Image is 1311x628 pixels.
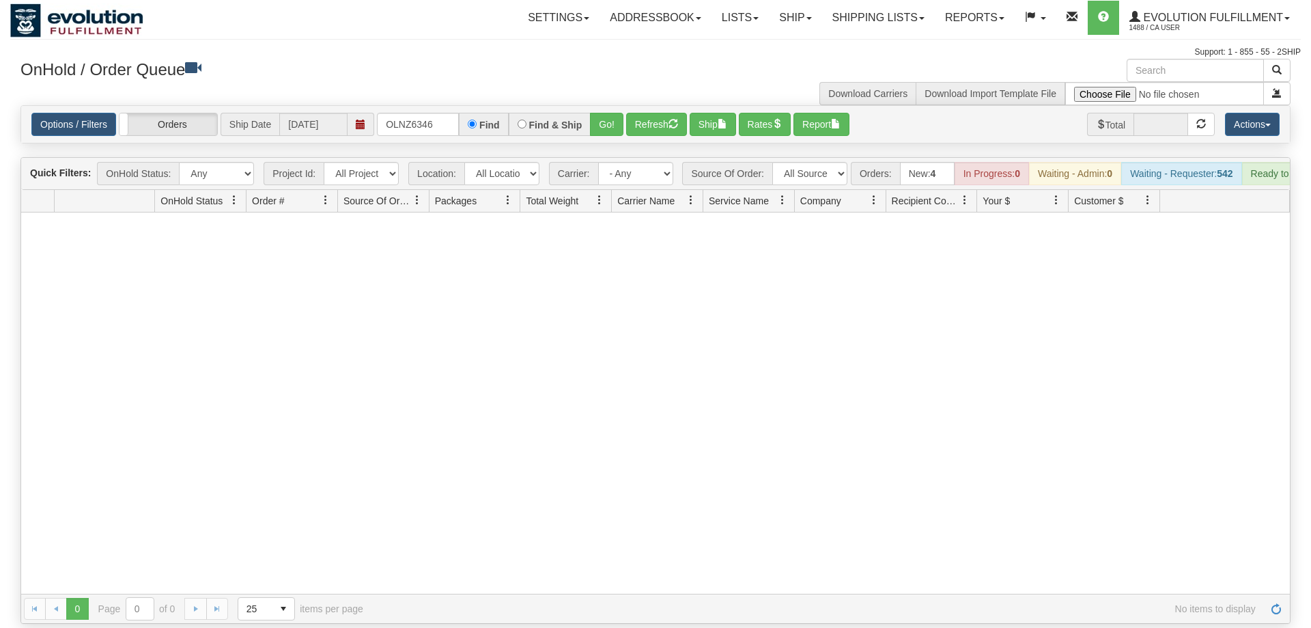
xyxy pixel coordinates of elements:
[408,162,464,185] span: Location:
[377,113,459,136] input: Order #
[925,88,1056,99] a: Download Import Template File
[1127,59,1264,82] input: Search
[160,194,223,208] span: OnHold Status
[1029,162,1121,185] div: Waiting - Admin:
[709,194,769,208] span: Service Name
[264,162,324,185] span: Project Id:
[862,189,886,212] a: Company filter column settings
[10,46,1301,58] div: Support: 1 - 855 - 55 - 2SHIP
[435,194,477,208] span: Packages
[98,597,175,620] span: Page of 0
[1121,162,1241,185] div: Waiting - Requester:
[1087,113,1134,136] span: Total
[223,189,246,212] a: OnHold Status filter column settings
[518,1,600,35] a: Settings
[1074,194,1123,208] span: Customer $
[983,194,1010,208] span: Your $
[935,1,1015,35] a: Reports
[1119,1,1300,35] a: Evolution Fulfillment 1488 / CA User
[682,162,772,185] span: Source Of Order:
[1107,168,1112,179] strong: 0
[955,162,1029,185] div: In Progress:
[1015,168,1020,179] strong: 0
[30,166,91,180] label: Quick Filters:
[1065,82,1264,105] input: Import
[892,194,960,208] span: Recipient Country
[711,1,769,35] a: Lists
[600,1,711,35] a: Addressbook
[793,113,849,136] button: Report
[66,598,88,620] span: Page 0
[900,162,955,185] div: New:
[314,189,337,212] a: Order # filter column settings
[1045,189,1068,212] a: Your $ filter column settings
[1129,21,1232,35] span: 1488 / CA User
[119,113,217,135] label: Orders
[739,113,791,136] button: Rates
[690,113,736,136] button: Ship
[1225,113,1280,136] button: Actions
[590,113,623,136] button: Go!
[828,88,907,99] a: Download Carriers
[851,162,900,185] span: Orders:
[31,113,116,136] a: Options / Filters
[1265,598,1287,620] a: Refresh
[272,598,294,620] span: select
[20,59,645,79] h3: OnHold / Order Queue
[1280,244,1310,383] iframe: chat widget
[931,168,936,179] strong: 4
[769,1,821,35] a: Ship
[953,189,976,212] a: Recipient Country filter column settings
[626,113,687,136] button: Refresh
[97,162,179,185] span: OnHold Status:
[1136,189,1159,212] a: Customer $ filter column settings
[343,194,412,208] span: Source Of Order
[252,194,284,208] span: Order #
[496,189,520,212] a: Packages filter column settings
[21,158,1290,190] div: grid toolbar
[617,194,675,208] span: Carrier Name
[1217,168,1232,179] strong: 542
[679,189,703,212] a: Carrier Name filter column settings
[221,113,279,136] span: Ship Date
[238,597,363,620] span: items per page
[246,602,264,616] span: 25
[1263,59,1291,82] button: Search
[800,194,841,208] span: Company
[549,162,598,185] span: Carrier:
[588,189,611,212] a: Total Weight filter column settings
[529,120,582,130] label: Find & Ship
[238,597,295,620] span: Page sizes drop down
[406,189,429,212] a: Source Of Order filter column settings
[1140,12,1283,23] span: Evolution Fulfillment
[526,194,578,208] span: Total Weight
[479,120,500,130] label: Find
[771,189,794,212] a: Service Name filter column settings
[10,3,143,38] img: logo1488.jpg
[382,603,1256,614] span: No items to display
[822,1,935,35] a: Shipping lists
